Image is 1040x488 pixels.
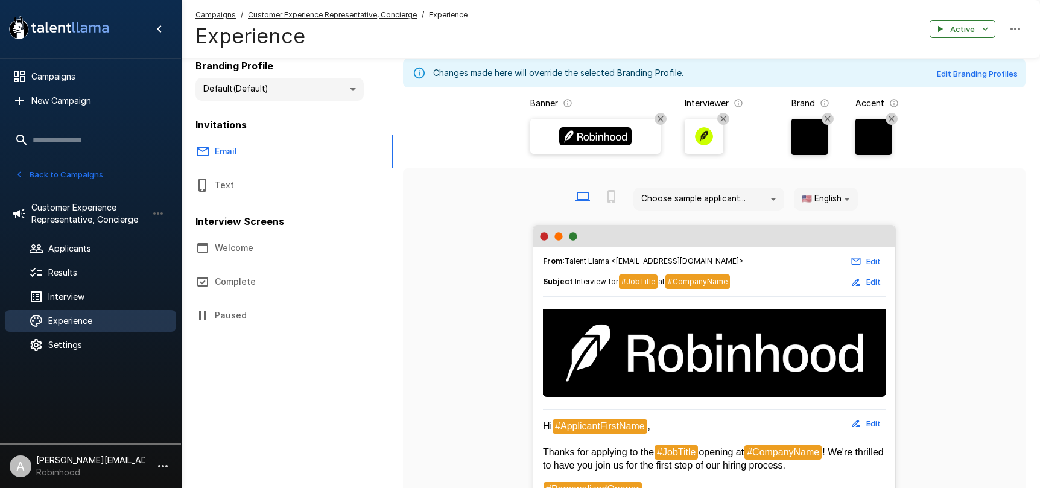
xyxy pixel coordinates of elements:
span: opening at [699,447,744,457]
span: , [648,421,650,431]
b: Subject [543,277,573,286]
b: Branding Profile [195,60,273,72]
span: / [241,9,243,21]
span: #ApplicantFirstName [553,419,647,434]
div: 🇺🇸 English [794,188,858,211]
button: Restore Profile Brand Color [822,113,834,125]
h4: Experience [195,24,468,49]
span: / [422,9,424,21]
button: Restore Profile Accent Color [886,113,898,125]
button: Edit [847,414,886,433]
u: Campaigns [195,10,236,19]
button: Edit [847,252,886,271]
p: Banner [530,97,558,109]
button: Edit [847,273,886,291]
div: Default (Default) [195,78,364,101]
label: Restore Company Interviewer [685,119,723,154]
svg: The banner version of your logo. Using your logo will enable customization of brand and accent co... [563,98,572,108]
span: : [543,274,731,290]
img: Banner Logo [559,127,632,145]
svg: The background color for branded interviews and emails. It should be a color that complements you... [820,98,829,108]
span: #JobTitle [655,445,698,460]
img: Talent Llama [543,309,886,395]
span: #CompanyName [744,445,822,460]
span: #CompanyName [665,274,730,289]
button: Email [181,135,393,168]
u: Customer Experience Representative, Concierge [248,10,417,19]
span: : Talent Llama <[EMAIL_ADDRESS][DOMAIN_NAME]> [543,255,744,267]
button: Restore Company Banner [655,113,667,125]
button: Restore Company Interviewer [717,113,729,125]
button: Paused [181,299,393,332]
button: Complete [181,265,393,299]
button: Text [181,168,393,202]
span: Hi [543,421,552,431]
label: Banner LogoRestore Company Banner [530,119,661,154]
svg: The primary color for buttons in branded interviews and emails. It should be a color that complem... [889,98,899,108]
button: Edit Branding Profiles [934,65,1021,83]
b: From [543,256,563,265]
span: Interview for [575,277,618,286]
img: robinhood_avatar.png [695,127,713,145]
button: Active [930,20,995,39]
div: Choose sample applicant... [633,188,784,211]
svg: The image that will show next to questions in your candidate interviews. It must be square and at... [734,98,743,108]
p: Brand [791,97,815,109]
p: Interviewer [685,97,729,109]
p: Accent [855,97,884,109]
span: #JobTitle [619,274,658,289]
span: Thanks for applying to the [543,447,654,457]
button: Welcome [181,231,393,265]
div: Changes made here will override the selected Branding Profile. [433,62,683,84]
span: Experience [429,9,468,21]
span: at [658,277,665,286]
